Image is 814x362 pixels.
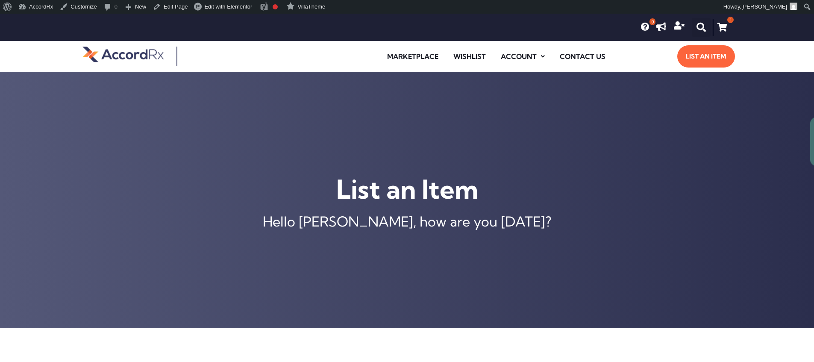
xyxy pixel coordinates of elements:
[4,172,810,206] h1: List an Item
[649,18,655,25] span: 0
[713,19,732,36] a: 1
[741,3,787,10] span: [PERSON_NAME]
[494,47,551,66] a: Account
[82,45,164,63] img: default-logo
[686,50,726,63] span: List an Item
[553,47,612,66] a: Contact Us
[381,47,445,66] a: Marketplace
[204,3,252,10] span: Edit with Elementor
[447,47,492,66] a: Wishlist
[727,17,734,23] div: 1
[677,45,735,68] a: List an Item
[4,215,810,228] div: Hello [PERSON_NAME], how are you [DATE]?
[273,4,278,9] div: Focus keyphrase not set
[641,23,649,31] a: 0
